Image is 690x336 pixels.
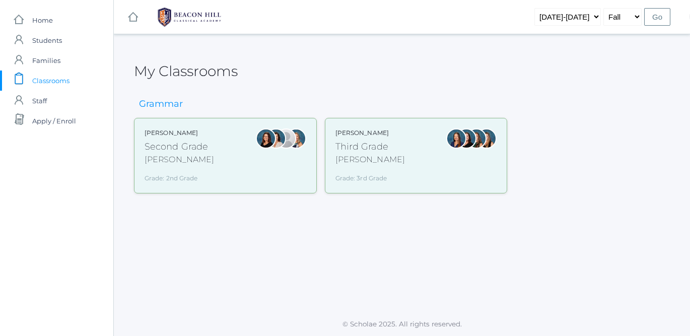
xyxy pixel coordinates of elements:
div: Juliana Fowler [476,128,497,149]
div: [PERSON_NAME] [145,128,214,138]
input: Go [644,8,670,26]
h3: Grammar [134,99,188,109]
div: [PERSON_NAME] [335,128,405,138]
div: Sarah Armstrong [276,128,296,149]
span: Students [32,30,62,50]
div: Cari Burke [266,128,286,149]
span: Home [32,10,53,30]
div: [PERSON_NAME] [335,154,405,166]
div: Katie Watters [456,128,476,149]
span: Classrooms [32,71,70,91]
div: [PERSON_NAME] [145,154,214,166]
div: Second Grade [145,140,214,154]
p: © Scholae 2025. All rights reserved. [114,319,690,329]
img: BHCALogos-05-308ed15e86a5a0abce9b8dd61676a3503ac9727e845dece92d48e8588c001991.png [152,5,227,30]
div: Third Grade [335,140,405,154]
span: Apply / Enroll [32,111,76,131]
div: Andrea Deutsch [466,128,487,149]
span: Staff [32,91,47,111]
div: Grade: 3rd Grade [335,170,405,183]
div: Emily Balli [256,128,276,149]
div: Lori Webster [446,128,466,149]
span: Families [32,50,60,71]
div: Courtney Nicholls [286,128,306,149]
div: Grade: 2nd Grade [145,170,214,183]
h2: My Classrooms [134,63,238,79]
